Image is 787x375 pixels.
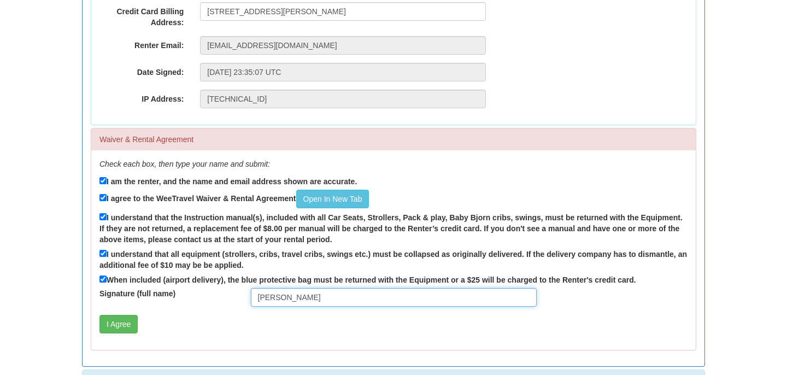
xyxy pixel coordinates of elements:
div: Waiver & Rental Agreement [91,128,696,150]
label: I agree to the WeeTravel Waiver & Rental Agreement [99,190,369,208]
input: I agree to the WeeTravel Waiver & Rental AgreementOpen In New Tab [99,194,107,201]
input: I understand that the Instruction manual(s), included with all Car Seats, Strollers, Pack & play,... [99,213,107,220]
a: Open In New Tab [296,190,369,208]
label: When included (airport delivery), the blue protective bag must be returned with the Equipment or ... [99,273,636,285]
input: When included (airport delivery), the blue protective bag must be returned with the Equipment or ... [99,276,107,283]
label: I understand that the Instruction manual(s), included with all Car Seats, Strollers, Pack & play,... [99,211,688,245]
label: IP Address: [91,90,192,104]
label: I am the renter, and the name and email address shown are accurate. [99,175,357,187]
input: I understand that all equipment (strollers, cribs, travel cribs, swings etc.) must be collapsed a... [99,250,107,257]
em: Check each box, then type your name and submit: [99,160,270,168]
label: I understand that all equipment (strollers, cribs, travel cribs, swings etc.) must be collapsed a... [99,248,688,271]
label: Credit Card Billing Address: [91,2,192,28]
label: Date Signed: [91,63,192,78]
input: I am the renter, and the name and email address shown are accurate. [99,177,107,184]
label: Signature (full name) [91,288,243,299]
button: I Agree [99,315,138,333]
label: Renter Email: [91,36,192,51]
input: Full Name [251,288,537,307]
